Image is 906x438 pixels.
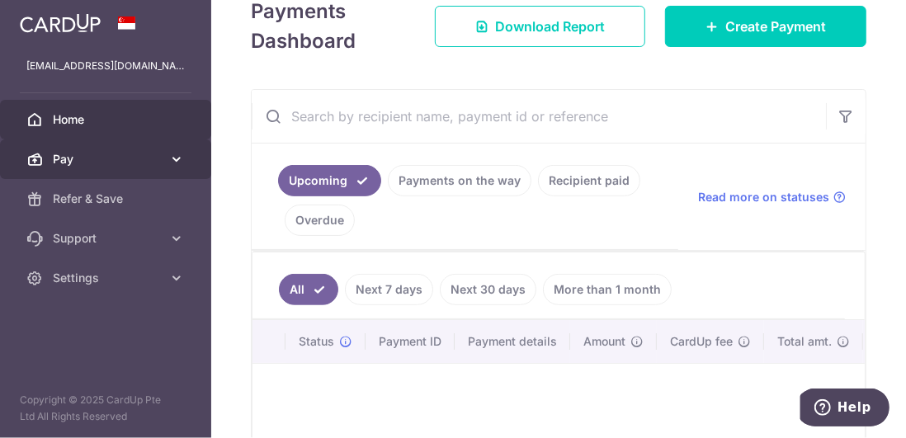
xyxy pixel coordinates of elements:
[53,270,162,286] span: Settings
[366,320,455,363] th: Payment ID
[698,189,829,205] span: Read more on statuses
[53,191,162,207] span: Refer & Save
[37,12,71,26] span: Help
[665,6,866,47] a: Create Payment
[440,274,536,305] a: Next 30 days
[800,389,889,430] iframe: Opens a widget where you can find more information
[543,274,672,305] a: More than 1 month
[495,16,605,36] span: Download Report
[698,189,846,205] a: Read more on statuses
[583,333,625,350] span: Amount
[538,165,640,196] a: Recipient paid
[670,333,733,350] span: CardUp fee
[285,205,355,236] a: Overdue
[279,274,338,305] a: All
[53,111,162,128] span: Home
[252,90,826,143] input: Search by recipient name, payment id or reference
[345,274,433,305] a: Next 7 days
[777,333,832,350] span: Total amt.
[388,165,531,196] a: Payments on the way
[455,320,570,363] th: Payment details
[299,333,334,350] span: Status
[20,13,101,33] img: CardUp
[435,6,645,47] a: Download Report
[26,58,185,74] p: [EMAIL_ADDRESS][DOMAIN_NAME]
[53,151,162,167] span: Pay
[53,230,162,247] span: Support
[725,16,826,36] span: Create Payment
[278,165,381,196] a: Upcoming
